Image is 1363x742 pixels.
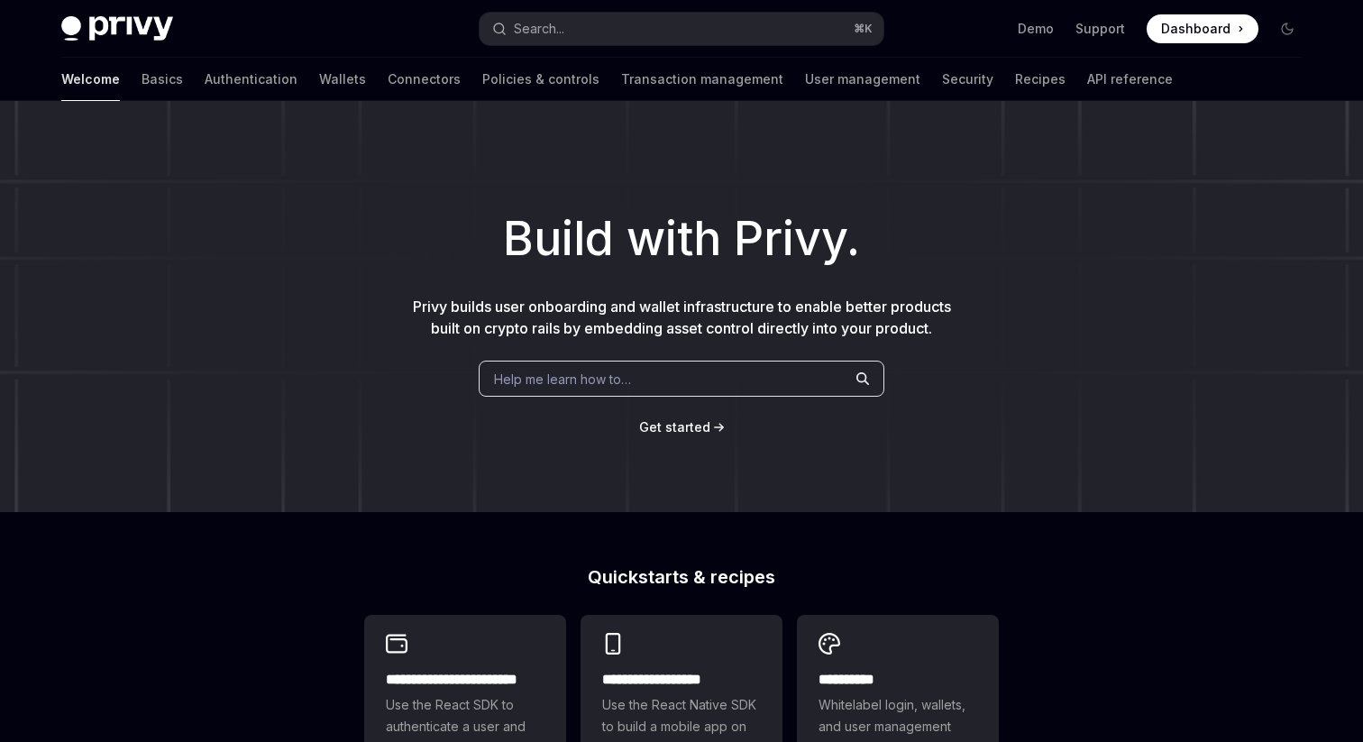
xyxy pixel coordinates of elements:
[621,58,783,101] a: Transaction management
[319,58,366,101] a: Wallets
[61,16,173,41] img: dark logo
[854,22,873,36] span: ⌘ K
[1087,58,1173,101] a: API reference
[205,58,297,101] a: Authentication
[61,58,120,101] a: Welcome
[29,204,1334,274] h1: Build with Privy.
[942,58,993,101] a: Security
[494,370,631,389] span: Help me learn how to…
[413,298,951,337] span: Privy builds user onboarding and wallet infrastructure to enable better products built on crypto ...
[639,418,710,436] a: Get started
[482,58,599,101] a: Policies & controls
[1018,20,1054,38] a: Demo
[480,13,883,45] button: Search...⌘K
[514,18,564,40] div: Search...
[639,419,710,435] span: Get started
[1015,58,1066,101] a: Recipes
[1147,14,1258,43] a: Dashboard
[142,58,183,101] a: Basics
[1075,20,1125,38] a: Support
[1161,20,1230,38] span: Dashboard
[364,568,999,586] h2: Quickstarts & recipes
[805,58,920,101] a: User management
[388,58,461,101] a: Connectors
[1273,14,1302,43] button: Toggle dark mode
